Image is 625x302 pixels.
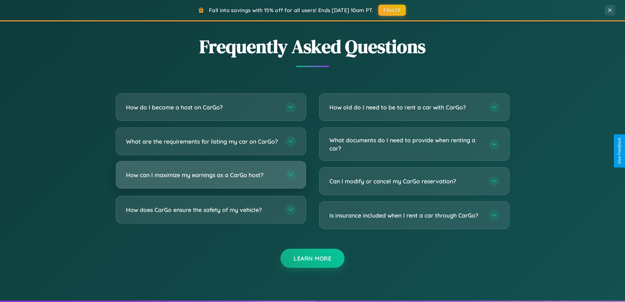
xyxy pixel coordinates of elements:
[126,171,279,179] h3: How can I maximize my earnings as a CarGo host?
[116,34,510,59] h2: Frequently Asked Questions
[126,103,279,111] h3: How do I become a host on CarGo?
[209,7,373,13] span: Fall into savings with 15% off for all users! Ends [DATE] 10am PT.
[329,177,482,185] h3: Can I modify or cancel my CarGo reservation?
[329,211,482,220] h3: Is insurance included when I rent a car through CarGo?
[126,137,279,146] h3: What are the requirements for listing my car on CarGo?
[329,103,482,111] h3: How old do I need to be to rent a car with CarGo?
[126,206,279,214] h3: How does CarGo ensure the safety of my vehicle?
[617,138,622,164] div: Give Feedback
[329,136,482,152] h3: What documents do I need to provide when renting a car?
[378,5,406,16] button: FALL15
[281,249,344,268] button: Learn More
